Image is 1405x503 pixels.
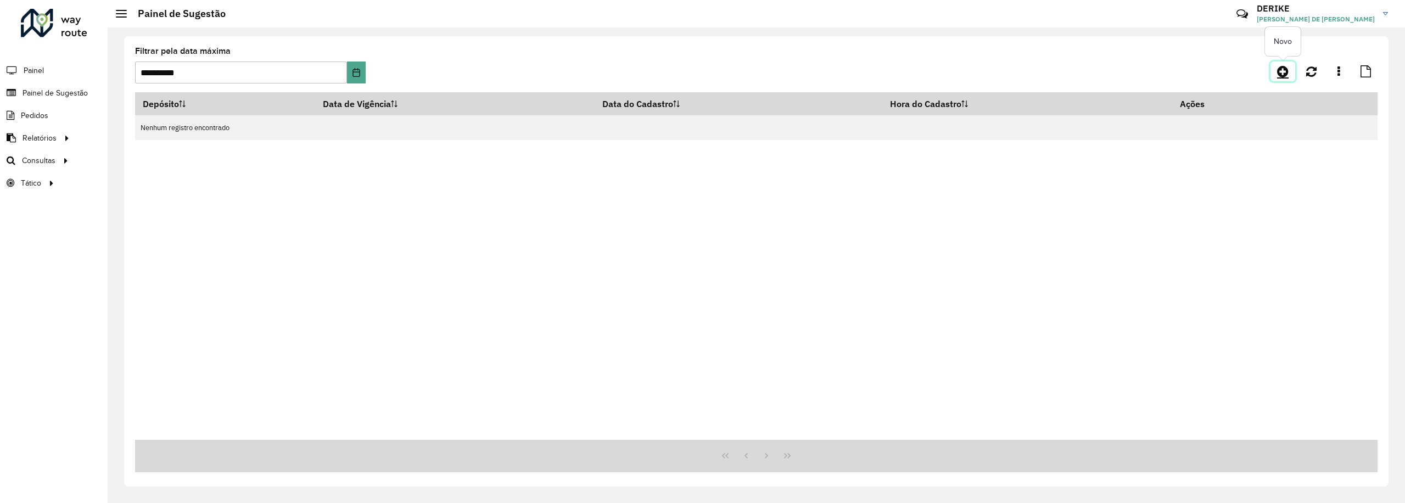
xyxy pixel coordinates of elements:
[595,92,882,115] th: Data do Cadastro
[135,44,231,58] label: Filtrar pela data máxima
[23,132,57,144] span: Relatórios
[24,65,44,76] span: Painel
[1257,3,1375,14] h3: DERIKE
[1257,14,1375,24] span: [PERSON_NAME] DE [PERSON_NAME]
[21,177,41,189] span: Tático
[135,115,1378,140] td: Nenhum registro encontrado
[1265,27,1301,56] div: Novo
[1172,92,1238,115] th: Ações
[22,155,55,166] span: Consultas
[315,92,595,115] th: Data de Vigência
[23,87,88,99] span: Painel de Sugestão
[21,110,48,121] span: Pedidos
[882,92,1172,115] th: Hora do Cadastro
[347,62,366,83] button: Choose Date
[127,8,226,20] h2: Painel de Sugestão
[135,92,315,115] th: Depósito
[1230,2,1254,26] a: Contato Rápido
